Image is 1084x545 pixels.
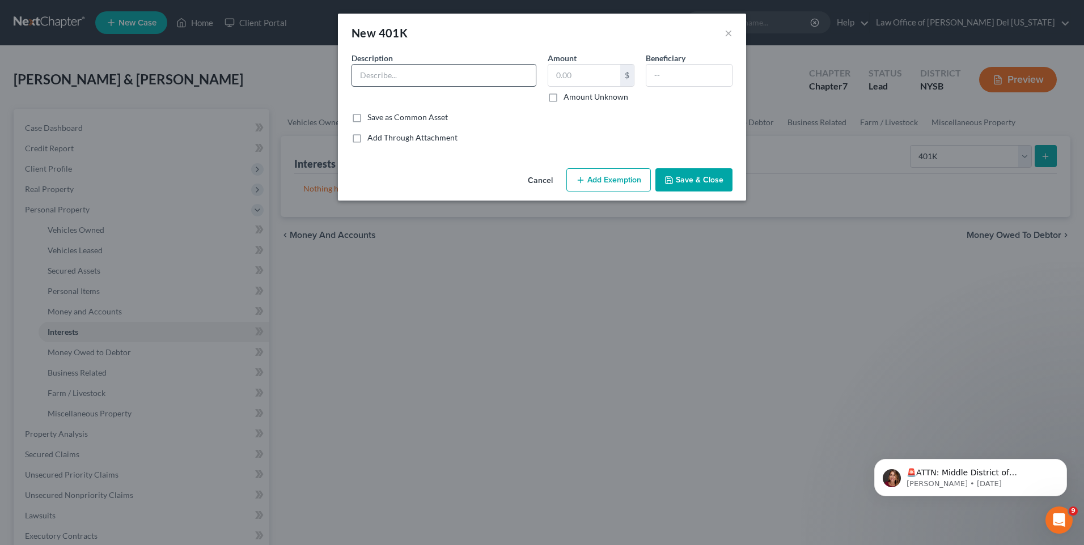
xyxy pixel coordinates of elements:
[646,65,732,86] input: --
[352,65,536,86] input: Describe...
[367,112,448,123] label: Save as Common Asset
[1045,506,1073,534] iframe: Intercom live chat
[519,169,562,192] button: Cancel
[646,52,685,64] label: Beneficiary
[566,168,651,192] button: Add Exemption
[548,52,577,64] label: Amount
[857,435,1084,514] iframe: Intercom notifications message
[725,26,732,40] button: ×
[655,168,732,192] button: Save & Close
[1069,506,1078,516] span: 9
[352,53,393,63] span: Description
[620,65,634,86] div: $
[564,91,628,103] label: Amount Unknown
[367,132,458,143] label: Add Through Attachment
[548,65,620,86] input: 0.00
[352,25,408,41] div: New 401K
